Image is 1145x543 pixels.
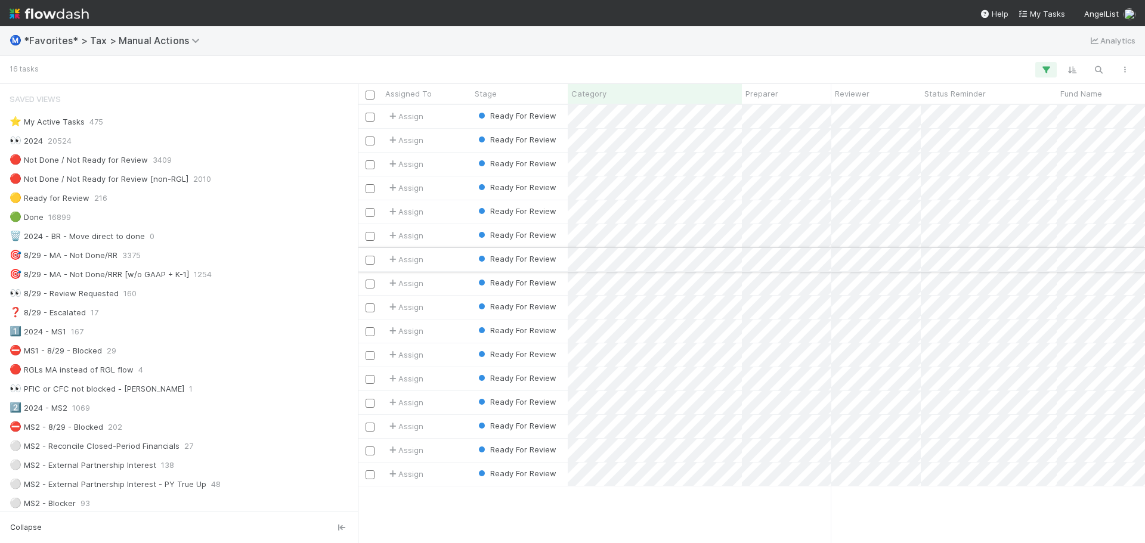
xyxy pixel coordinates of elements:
[386,396,423,408] div: Assign
[476,443,556,455] div: Ready For Review
[10,212,21,222] span: 🟢
[10,172,188,187] div: Not Done / Not Ready for Review [non-RGL]
[386,182,423,194] span: Assign
[366,256,375,265] input: Toggle Row Selected
[193,172,211,187] span: 2010
[10,498,21,508] span: ⚪
[476,159,556,168] span: Ready For Review
[153,153,172,167] span: 3409
[10,114,85,129] div: My Active Tasks
[476,181,556,193] div: Ready For Review
[10,326,21,336] span: 1️⃣
[10,458,156,473] div: MS2 - External Partnership Interest
[108,420,122,435] span: 202
[386,444,423,456] span: Assign
[476,349,556,359] span: Ready For Review
[385,88,432,100] span: Assigned To
[366,208,375,217] input: Toggle Row Selected
[386,253,423,265] div: Assign
[10,116,21,126] span: ⭐
[10,267,189,282] div: 8/29 - MA - Not Done/RRR [w/o GAAP + K-1]
[476,445,556,454] span: Ready For Review
[924,88,986,100] span: Status Reminder
[161,458,174,473] span: 138
[10,402,21,412] span: 2️⃣
[10,173,21,184] span: 🔴
[745,88,778,100] span: Preparer
[476,110,556,122] div: Ready For Review
[571,88,606,100] span: Category
[10,87,61,111] span: Saved Views
[107,343,116,358] span: 29
[189,381,193,396] span: 1
[10,134,43,148] div: 2024
[10,307,21,317] span: ❓
[476,254,556,263] span: Ready For Review
[10,250,21,260] span: 🎯
[122,248,141,263] span: 3375
[386,110,423,122] div: Assign
[91,305,98,320] span: 17
[10,421,21,432] span: ⛔
[48,210,71,225] span: 16899
[386,277,423,289] span: Assign
[366,184,375,193] input: Toggle Row Selected
[386,349,423,361] span: Assign
[476,182,556,192] span: Ready For Review
[386,373,423,384] span: Assign
[475,88,497,100] span: Stage
[10,248,117,263] div: 8/29 - MA - Not Done/RR
[10,364,21,374] span: 🔴
[1018,9,1065,18] span: My Tasks
[10,381,184,396] div: PFIC or CFC not blocked - [PERSON_NAME]
[366,375,375,384] input: Toggle Row Selected
[366,136,375,145] input: Toggle Row Selected
[476,230,556,240] span: Ready For Review
[10,439,180,454] div: MS2 - Reconcile Closed-Period Financials
[10,193,21,203] span: 🟡
[476,373,556,383] span: Ready For Review
[386,325,423,337] span: Assign
[184,439,193,454] span: 27
[1088,33,1135,48] a: Analytics
[10,35,21,45] span: Ⓜ️
[366,113,375,122] input: Toggle Row Selected
[476,135,556,144] span: Ready For Review
[123,286,137,301] span: 160
[476,325,556,335] span: Ready For Review
[24,35,206,46] span: *Favorites* > Tax > Manual Actions
[366,160,375,169] input: Toggle Row Selected
[386,134,423,146] span: Assign
[10,288,21,298] span: 👀
[1084,9,1119,18] span: AngelList
[476,229,556,241] div: Ready For Review
[980,8,1008,20] div: Help
[194,267,212,282] span: 1254
[476,205,556,217] div: Ready For Review
[366,327,375,336] input: Toggle Row Selected
[476,396,556,408] div: Ready For Review
[386,301,423,313] div: Assign
[476,302,556,311] span: Ready For Review
[138,362,143,377] span: 4
[10,153,148,167] div: Not Done / Not Ready for Review
[366,303,375,312] input: Toggle Row Selected
[386,420,423,432] span: Assign
[366,399,375,408] input: Toggle Row Selected
[386,206,423,218] span: Assign
[386,468,423,480] span: Assign
[366,446,375,455] input: Toggle Row Selected
[366,423,375,432] input: Toggle Row Selected
[10,305,86,320] div: 8/29 - Escalated
[386,229,423,241] span: Assign
[476,277,556,288] div: Ready For Review
[10,460,21,470] span: ⚪
[1018,8,1065,20] a: My Tasks
[835,88,869,100] span: Reviewer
